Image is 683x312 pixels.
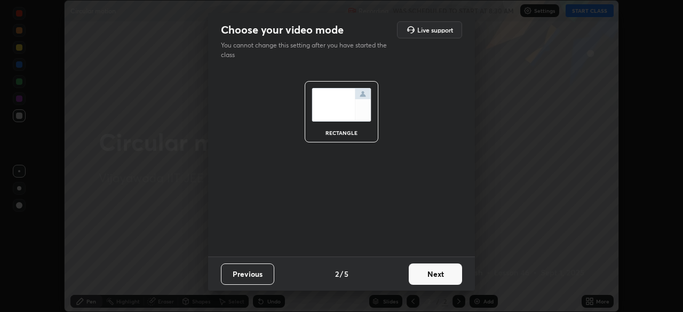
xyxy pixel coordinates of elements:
[340,268,343,279] h4: /
[409,263,462,285] button: Next
[335,268,339,279] h4: 2
[417,27,453,33] h5: Live support
[312,88,371,122] img: normalScreenIcon.ae25ed63.svg
[344,268,348,279] h4: 5
[221,263,274,285] button: Previous
[320,130,363,135] div: rectangle
[221,41,394,60] p: You cannot change this setting after you have started the class
[221,23,344,37] h2: Choose your video mode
